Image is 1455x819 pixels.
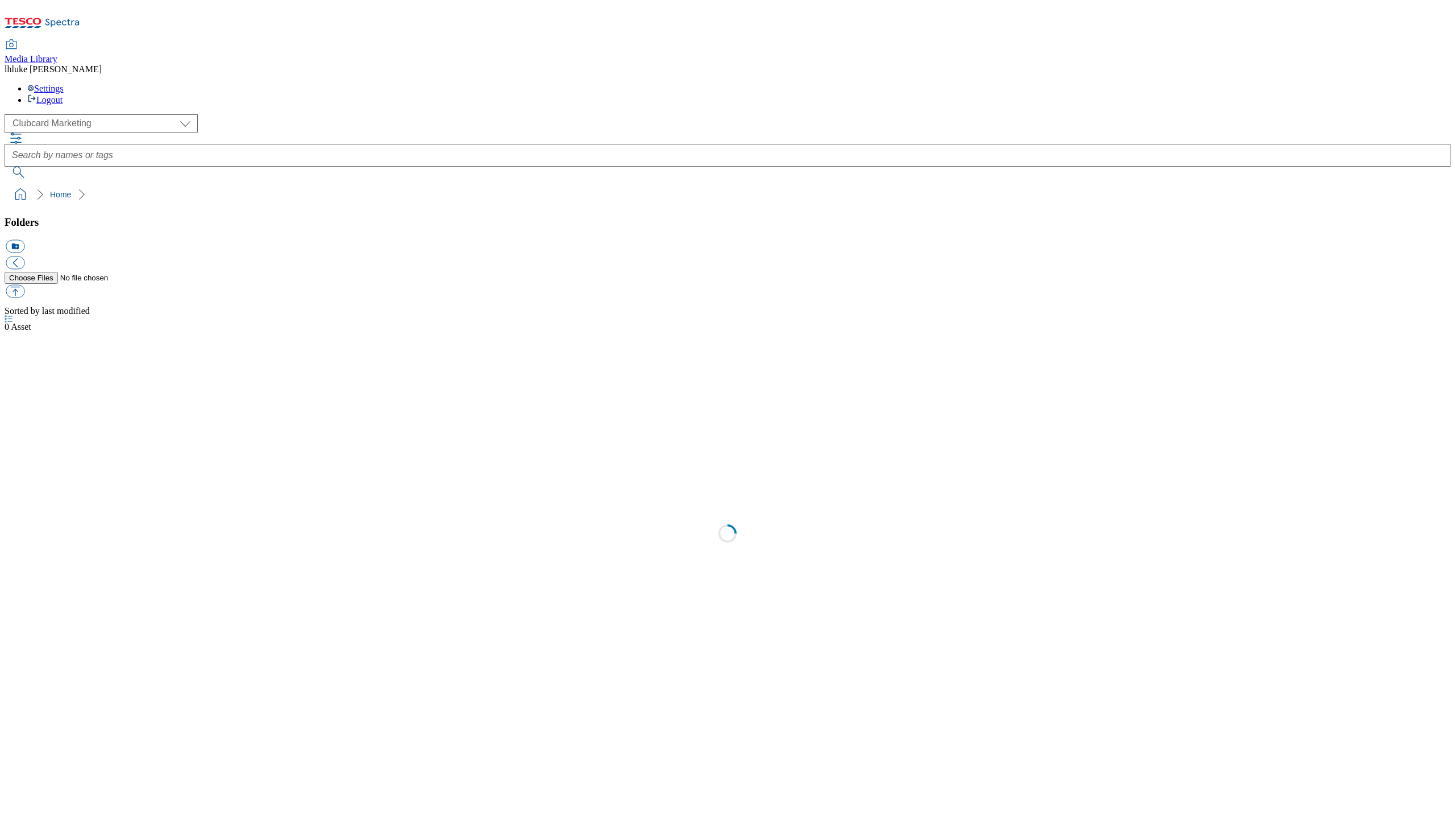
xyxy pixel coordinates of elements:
[5,216,1450,229] h3: Folders
[5,144,1450,167] input: Search by names or tags
[11,185,30,204] a: home
[5,54,57,64] span: Media Library
[5,40,57,64] a: Media Library
[5,64,11,74] span: lh
[50,190,71,199] a: Home
[11,64,102,74] span: luke [PERSON_NAME]
[5,184,1450,205] nav: breadcrumb
[5,306,90,316] span: Sorted by last modified
[27,84,64,93] a: Settings
[27,95,63,105] a: Logout
[5,322,31,332] span: Asset
[5,322,11,332] span: 0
